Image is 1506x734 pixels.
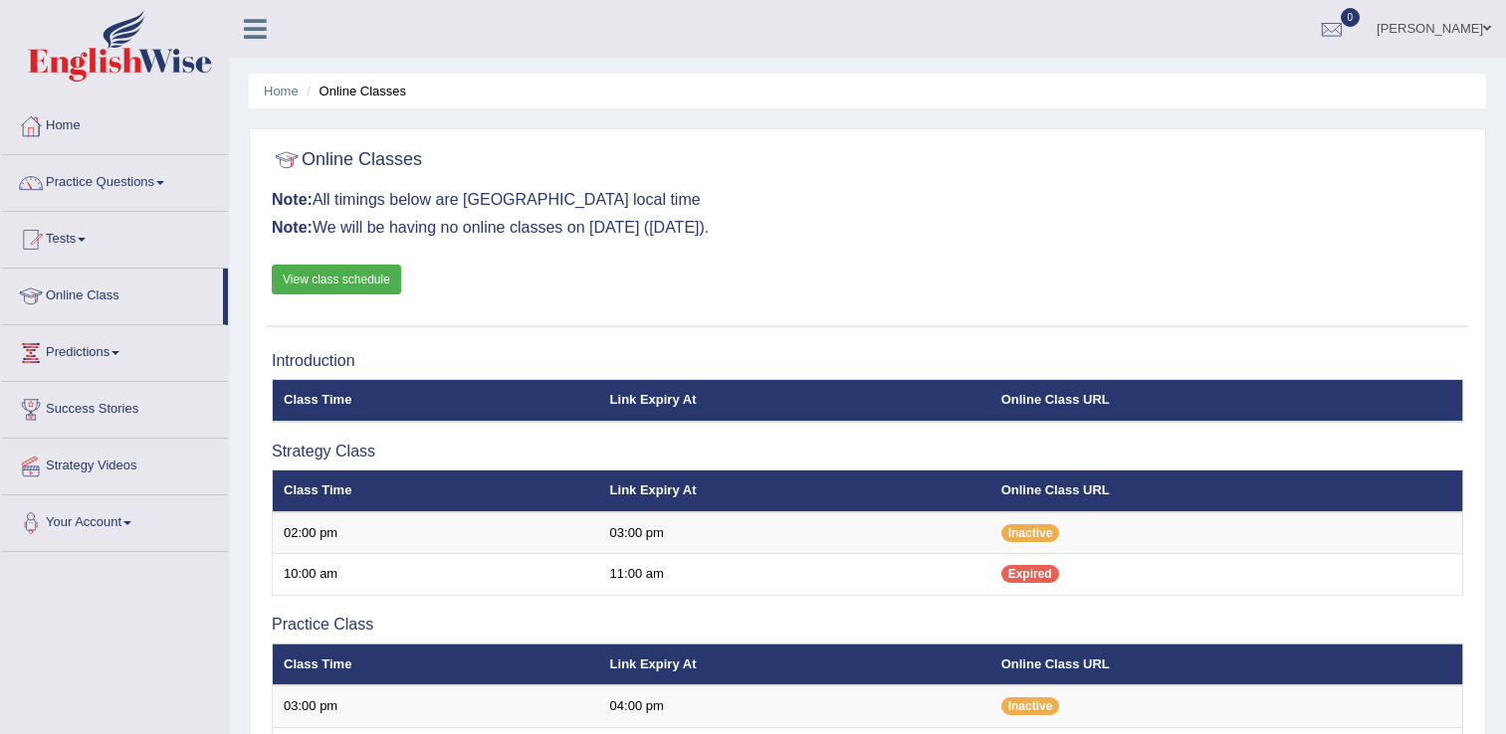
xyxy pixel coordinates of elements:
h2: Online Classes [272,145,422,175]
th: Link Expiry At [599,643,990,685]
th: Online Class URL [990,380,1463,422]
th: Link Expiry At [599,380,990,422]
h3: Practice Class [272,616,1463,634]
span: 0 [1341,8,1361,27]
h3: We will be having no online classes on [DATE] ([DATE]). [272,219,1463,237]
td: 04:00 pm [599,685,990,727]
td: 11:00 am [599,554,990,596]
th: Online Class URL [990,470,1463,512]
td: 03:00 pm [599,512,990,554]
span: Inactive [1001,524,1060,542]
th: Link Expiry At [599,470,990,512]
b: Note: [272,191,313,208]
td: 10:00 am [273,554,599,596]
a: Your Account [1,495,228,545]
b: Note: [272,219,313,236]
th: Class Time [273,470,599,512]
h3: Introduction [272,352,1463,370]
th: Class Time [273,380,599,422]
span: Expired [1001,565,1059,583]
span: Inactive [1001,697,1060,715]
li: Online Classes [302,82,406,100]
a: Predictions [1,325,228,375]
th: Online Class URL [990,643,1463,685]
h3: Strategy Class [272,443,1463,460]
a: Tests [1,212,228,262]
a: Strategy Videos [1,439,228,488]
a: Home [1,98,228,148]
a: Practice Questions [1,155,228,205]
th: Class Time [273,643,599,685]
td: 03:00 pm [273,685,599,727]
a: View class schedule [272,265,401,294]
a: Home [264,84,299,98]
td: 02:00 pm [273,512,599,554]
a: Online Class [1,269,223,318]
a: Success Stories [1,382,228,432]
h3: All timings below are [GEOGRAPHIC_DATA] local time [272,191,1463,209]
